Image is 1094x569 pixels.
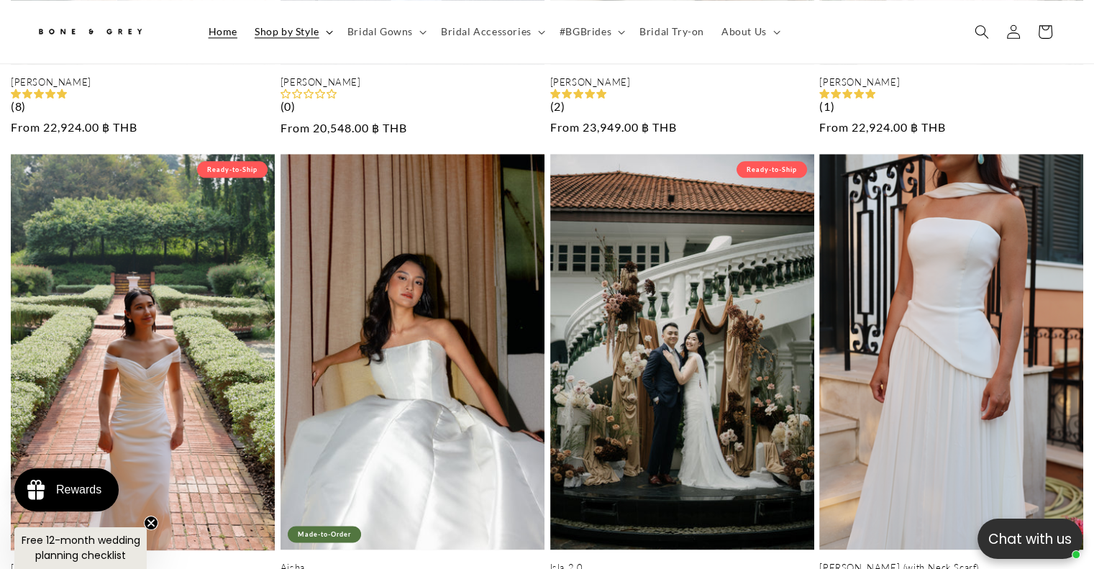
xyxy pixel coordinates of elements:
summary: #BGBrides [551,17,631,47]
span: Bridal Try-on [639,25,704,38]
summary: Shop by Style [246,17,339,47]
a: [PERSON_NAME] [281,76,544,88]
summary: Bridal Gowns [339,17,432,47]
span: Free 12-month wedding planning checklist [22,533,140,563]
a: Bridal Try-on [631,17,713,47]
summary: Search [966,16,998,47]
a: Bone and Grey Bridal [31,14,186,49]
span: Bridal Gowns [347,25,413,38]
summary: About Us [713,17,786,47]
summary: Bridal Accessories [432,17,551,47]
a: [PERSON_NAME] [550,76,814,88]
span: Home [209,25,237,38]
span: #BGBrides [560,25,611,38]
button: Open chatbox [977,519,1082,559]
p: Chat with us [977,529,1082,550]
img: Bone and Grey Bridal [36,20,144,44]
a: Home [200,17,246,47]
div: Free 12-month wedding planning checklistClose teaser [14,527,147,569]
a: [PERSON_NAME] [819,76,1083,88]
span: Shop by Style [255,25,319,38]
span: Bridal Accessories [441,25,532,38]
button: Close teaser [144,516,158,530]
span: About Us [721,25,767,38]
div: Rewards [56,483,101,496]
a: [PERSON_NAME] [11,76,275,88]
